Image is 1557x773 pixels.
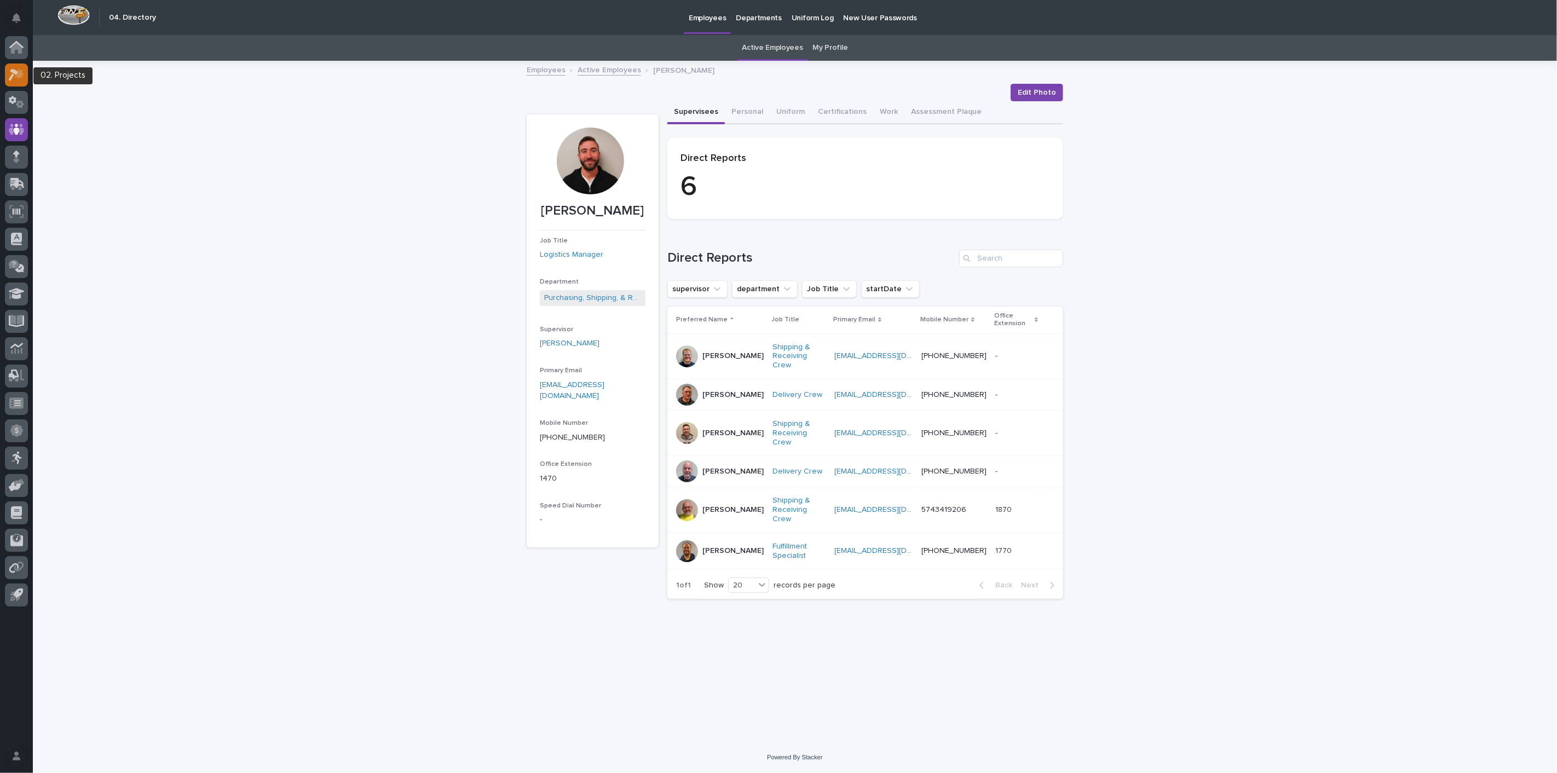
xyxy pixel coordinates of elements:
span: Back [989,581,1012,589]
p: [PERSON_NAME] [702,505,764,515]
img: Workspace Logo [57,5,90,25]
p: - [995,388,1000,400]
p: - [540,514,645,526]
a: Delivery Crew [772,390,822,400]
a: [EMAIL_ADDRESS][DOMAIN_NAME] [834,468,958,475]
p: 1770 [995,544,1014,556]
tr: [PERSON_NAME]Delivery Crew [EMAIL_ADDRESS][DOMAIN_NAME] [PHONE_NUMBER]-- [667,456,1063,487]
p: records per page [774,581,835,590]
a: Logistics Manager [540,249,603,261]
p: - [995,465,1000,476]
a: [EMAIL_ADDRESS][DOMAIN_NAME] [834,506,958,514]
p: [PERSON_NAME] [653,64,714,76]
a: [EMAIL_ADDRESS][DOMAIN_NAME] [834,391,958,399]
span: Speed Dial Number [540,503,601,509]
a: [PHONE_NUMBER] [540,434,605,441]
p: Preferred Name [676,314,728,326]
tr: [PERSON_NAME]Shipping & Receiving Crew [EMAIL_ADDRESS][DOMAIN_NAME] 574341920618701870 [667,487,1063,533]
button: startDate [861,280,920,298]
button: Uniform [770,101,811,124]
span: Primary Email [540,367,582,374]
button: Work [873,101,904,124]
p: Office Extension [994,310,1032,330]
p: Show [704,581,724,590]
p: [PERSON_NAME] [702,546,764,556]
button: supervisor [667,280,728,298]
a: [PHONE_NUMBER] [921,352,987,360]
h2: 04. Directory [109,13,156,22]
p: Mobile Number [920,314,968,326]
a: [PHONE_NUMBER] [921,547,987,555]
a: My Profile [813,35,848,61]
p: [PERSON_NAME] [702,390,764,400]
p: - [995,426,1000,438]
button: Notifications [5,7,28,30]
p: - [995,349,1000,361]
a: Powered By Stacker [767,754,822,760]
p: 1 of 1 [667,572,700,599]
a: Shipping & Receiving Crew [772,419,826,447]
div: Notifications [14,13,28,31]
p: Job Title [771,314,799,326]
p: 1470 [540,473,645,484]
p: Direct Reports [681,153,1050,165]
a: [EMAIL_ADDRESS][DOMAIN_NAME] [834,352,958,360]
button: department [732,280,798,298]
a: [PHONE_NUMBER] [921,391,987,399]
button: Supervisees [667,101,725,124]
span: Supervisor [540,326,573,333]
a: Active Employees [742,35,803,61]
button: Assessment Plaque [904,101,988,124]
div: 20 [729,580,755,591]
a: [EMAIL_ADDRESS][DOMAIN_NAME] [834,547,958,555]
button: Certifications [811,101,873,124]
span: Edit Photo [1018,87,1056,98]
a: [PERSON_NAME] [540,338,599,349]
a: Shipping & Receiving Crew [772,343,826,370]
a: 5743419206 [921,506,966,514]
a: [EMAIL_ADDRESS][DOMAIN_NAME] [540,381,604,400]
p: [PERSON_NAME] [702,351,764,361]
a: Employees [527,63,566,76]
p: 6 [681,171,1050,204]
tr: [PERSON_NAME]Shipping & Receiving Crew [EMAIL_ADDRESS][DOMAIN_NAME] [PHONE_NUMBER]-- [667,333,1063,379]
h1: Direct Reports [667,250,955,266]
tr: [PERSON_NAME]Shipping & Receiving Crew [EMAIL_ADDRESS][DOMAIN_NAME] [PHONE_NUMBER]-- [667,410,1063,455]
span: Mobile Number [540,420,588,426]
a: Active Employees [578,63,641,76]
a: [PHONE_NUMBER] [921,468,987,475]
span: Job Title [540,238,568,244]
button: Back [971,580,1017,590]
a: Shipping & Receiving Crew [772,496,826,523]
p: Primary Email [833,314,875,326]
span: Department [540,279,579,285]
tr: [PERSON_NAME]Delivery Crew [EMAIL_ADDRESS][DOMAIN_NAME] [PHONE_NUMBER]-- [667,379,1063,410]
a: [PHONE_NUMBER] [921,429,987,437]
input: Search [959,250,1063,267]
button: Personal [725,101,770,124]
button: Next [1017,580,1063,590]
a: Purchasing, Shipping, & Receiving [544,292,641,304]
a: [EMAIL_ADDRESS][DOMAIN_NAME] [834,429,958,437]
p: [PERSON_NAME] [702,467,764,476]
p: 1870 [995,503,1014,515]
span: Office Extension [540,461,592,468]
button: Job Title [802,280,857,298]
tr: [PERSON_NAME]Fulfillment Specialist [EMAIL_ADDRESS][DOMAIN_NAME] [PHONE_NUMBER]17701770 [667,533,1063,569]
p: [PERSON_NAME] [702,429,764,438]
a: Delivery Crew [772,467,822,476]
button: Edit Photo [1011,84,1063,101]
span: Next [1021,581,1045,589]
a: Fulfillment Specialist [772,542,826,561]
p: [PERSON_NAME] [540,203,645,219]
